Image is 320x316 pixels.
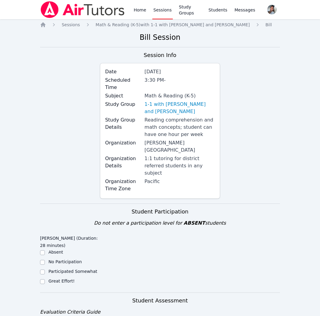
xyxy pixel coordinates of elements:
[266,22,272,28] a: Bill
[105,77,141,91] label: Scheduled Time
[40,296,280,305] h3: Student Assessment
[40,1,125,18] img: Air Tutors
[40,33,280,42] h2: Bill Session
[40,233,100,249] legend: [PERSON_NAME] (Duration: 28 minutes)
[105,178,141,192] label: Organization Time Zone
[144,139,215,154] div: [PERSON_NAME][GEOGRAPHIC_DATA]
[40,308,280,316] div: Evaluation Criteria Guide
[105,101,141,108] label: Study Group
[40,220,280,227] div: Do not enter a participation level for students
[96,22,250,27] span: Math & Reading (K-5) with 1-1 with [PERSON_NAME] and [PERSON_NAME]
[144,178,215,185] div: Pacific
[144,116,215,138] div: Reading comprehension and math concepts; student can have one hour per week
[48,269,97,274] label: Participated Somewhat
[144,68,215,75] div: [DATE]
[105,139,141,147] label: Organization
[40,22,280,28] nav: Breadcrumb
[48,259,82,264] label: No Participation
[105,68,141,75] label: Date
[48,279,75,283] label: Great Effort!
[266,22,272,27] span: Bill
[96,22,250,28] a: Math & Reading (K-5)with 1-1 with [PERSON_NAME] and [PERSON_NAME]
[144,51,176,59] h3: Session Info
[144,155,215,177] div: 1:1 tutoring for district referred students in any subject
[144,92,215,100] div: Math & Reading (K-5)
[105,155,141,169] label: Organization Details
[105,92,141,100] label: Subject
[62,22,80,28] a: Sessions
[184,220,205,226] span: ABSENT
[48,250,63,254] label: Absent
[144,101,215,115] a: 1-1 with [PERSON_NAME] and [PERSON_NAME]
[62,22,80,27] span: Sessions
[235,7,255,13] span: Messages
[144,77,215,84] div: 3:30 PM -
[40,207,280,216] h3: Student Participation
[105,116,141,131] label: Study Group Details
